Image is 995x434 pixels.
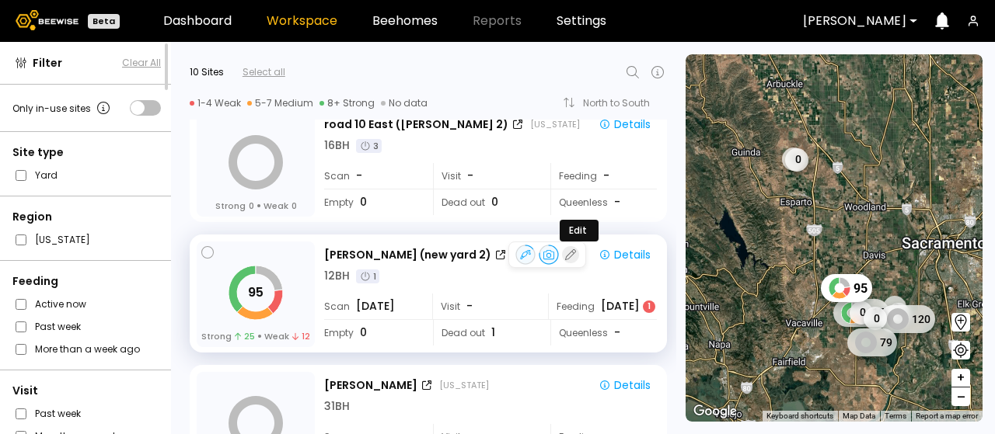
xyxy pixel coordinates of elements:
div: 31 BH [324,398,350,415]
button: + [951,369,970,387]
div: 5-7 Medium [247,97,313,109]
span: - [614,194,620,210]
span: - [466,298,473,314]
label: Past week [35,405,81,422]
div: Select all [243,65,285,79]
a: Open this area in Google Maps (opens a new window) [690,401,741,422]
div: 0 [883,296,906,319]
span: + [956,368,965,387]
div: Region [12,209,161,225]
span: - [356,168,362,184]
div: 0 [785,148,808,171]
div: Queenless [550,189,657,215]
a: Settings [557,15,606,27]
div: 79 [847,328,897,356]
span: - [614,325,620,341]
div: 10 Sites [190,65,224,79]
div: 0 [864,307,887,330]
div: [US_STATE] [530,118,580,130]
div: 0 [782,147,805,170]
a: Beehomes [372,15,438,27]
div: 0 [887,303,910,326]
img: Google [690,401,741,422]
span: Reports [473,15,522,27]
div: 95 [821,274,872,302]
a: Terms [885,411,906,420]
div: 3 [356,139,382,153]
label: More than a week ago [35,341,140,357]
button: – [951,387,970,406]
span: 12 [292,330,310,342]
span: – [957,387,965,407]
div: Details [599,117,651,131]
span: 1 [491,325,495,341]
div: Visit [433,163,539,189]
div: road 10 East ([PERSON_NAME] 2) [324,116,508,133]
div: Queenless [550,320,657,345]
img: Beewise logo [16,10,79,30]
div: Scan [324,293,422,319]
label: Yard [35,167,58,183]
span: 0 [360,325,367,341]
tspan: 95 [248,283,264,301]
label: Past week [35,318,81,335]
div: Feeding [548,293,657,319]
div: Details [599,248,651,262]
span: 0 [491,194,498,210]
div: Dead out [433,320,539,345]
button: Details [592,114,657,134]
div: Details [599,378,651,392]
div: Dead out [433,189,539,215]
div: [PERSON_NAME] (new yard 2) [324,247,491,263]
div: 120 [879,305,935,333]
label: [US_STATE] [35,231,90,248]
div: - [603,168,611,184]
div: 1 [643,300,655,313]
span: 0 [249,200,254,212]
div: North to South [583,99,661,108]
div: Strong Weak [201,330,311,342]
div: 1-4 Weak [190,97,241,109]
button: Clear All [122,56,161,70]
div: [DATE] [601,298,657,314]
div: Strong Weak [215,200,297,212]
div: 12 BH [324,268,350,284]
span: 25 [235,330,255,342]
div: 1 [356,269,379,283]
span: 0 [292,200,297,212]
button: Details [592,245,657,265]
div: [PERSON_NAME] [324,377,417,394]
div: Feeding [12,273,161,290]
div: Empty [324,189,422,215]
label: Active now [35,296,86,312]
span: [DATE] [356,298,395,314]
a: Workspace [267,15,337,27]
div: Visit [12,383,161,399]
button: Keyboard shortcuts [766,411,833,422]
div: Only in-use sites [12,99,113,117]
div: Edit [560,220,599,241]
div: 115 [833,298,889,326]
div: Scan [324,163,422,189]
div: Empty [324,320,422,345]
div: Feeding [550,163,657,189]
div: Site type [12,144,161,161]
div: 0 [850,300,873,324]
button: Details [592,375,657,395]
span: 0 [360,194,367,210]
div: Beta [88,14,120,29]
div: [US_STATE] [439,379,489,391]
span: - [467,168,473,184]
div: No data [381,97,428,109]
a: Dashboard [163,15,232,27]
button: Map Data [843,411,875,422]
div: 16 BH [324,137,350,154]
span: Filter [33,55,62,71]
div: 8+ Strong [319,97,375,109]
a: Report a map error [916,411,978,420]
div: Visit [432,293,539,319]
